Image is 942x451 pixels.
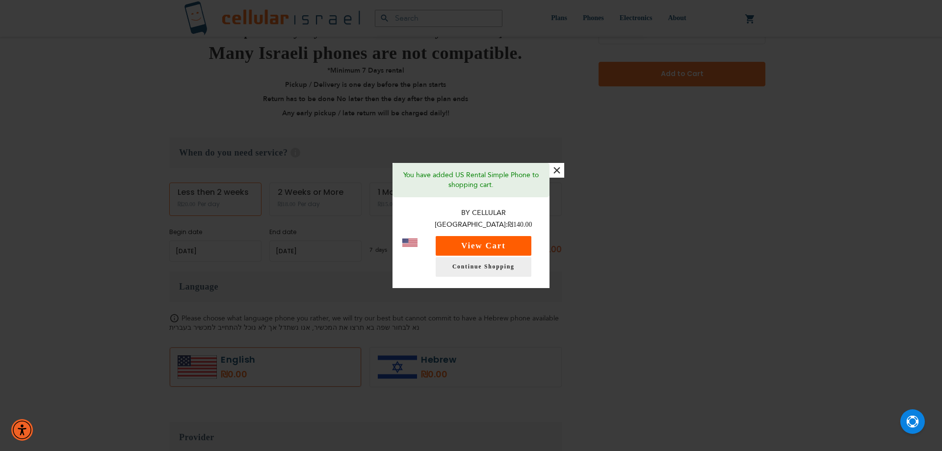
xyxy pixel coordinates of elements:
[436,257,531,277] a: Continue Shopping
[549,163,564,178] button: ×
[427,207,540,231] p: By Cellular [GEOGRAPHIC_DATA]:
[436,236,531,256] button: View Cart
[508,221,532,228] span: ₪140.00
[400,170,542,190] p: You have added US Rental Simple Phone to shopping cart.
[11,419,33,441] div: Accessibility Menu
